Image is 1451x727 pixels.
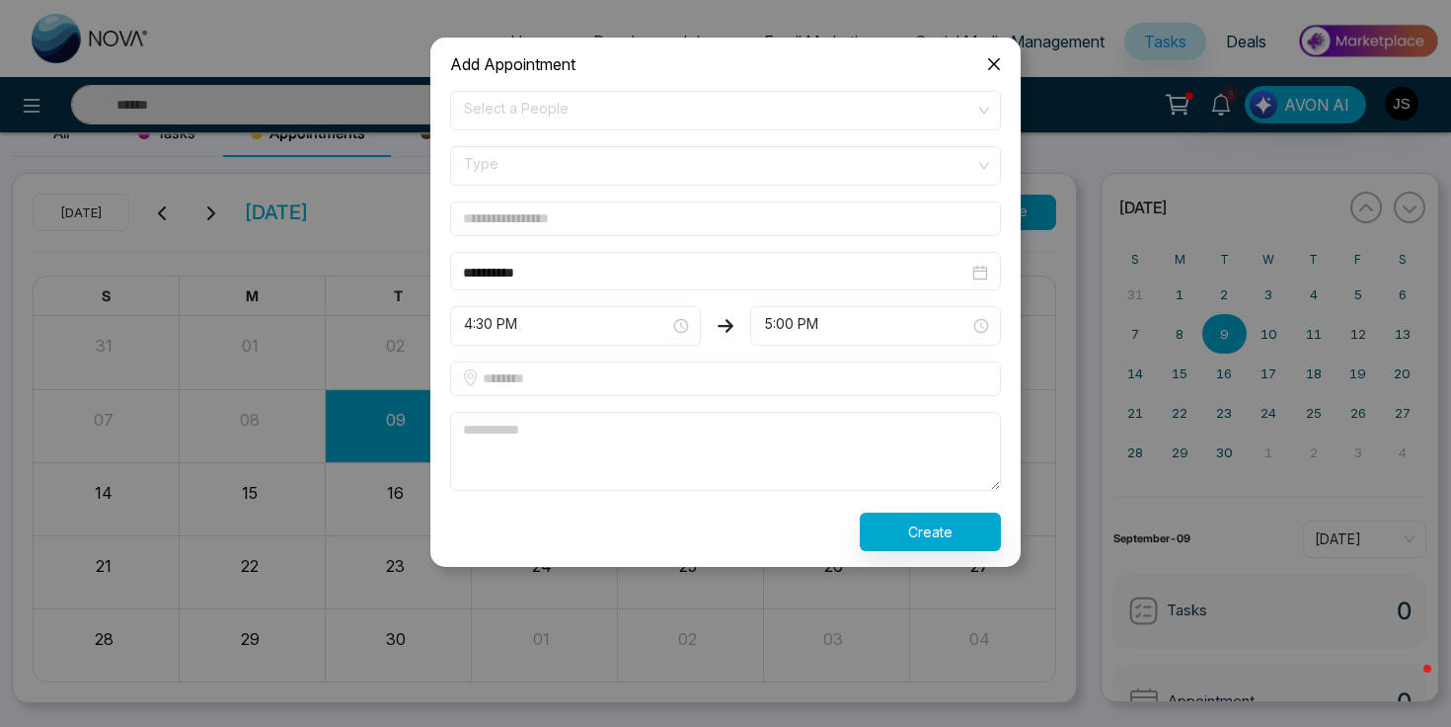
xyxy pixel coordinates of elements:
button: Create [860,513,1001,551]
span: 5:00 PM [764,309,987,343]
span: Type [464,149,987,183]
span: close [986,56,1002,72]
iframe: Intercom live chat [1384,660,1431,707]
div: Add Appointment [450,53,1001,75]
button: Close [967,38,1021,91]
span: 4:30 PM [464,309,687,343]
span: Select a People [464,94,987,127]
